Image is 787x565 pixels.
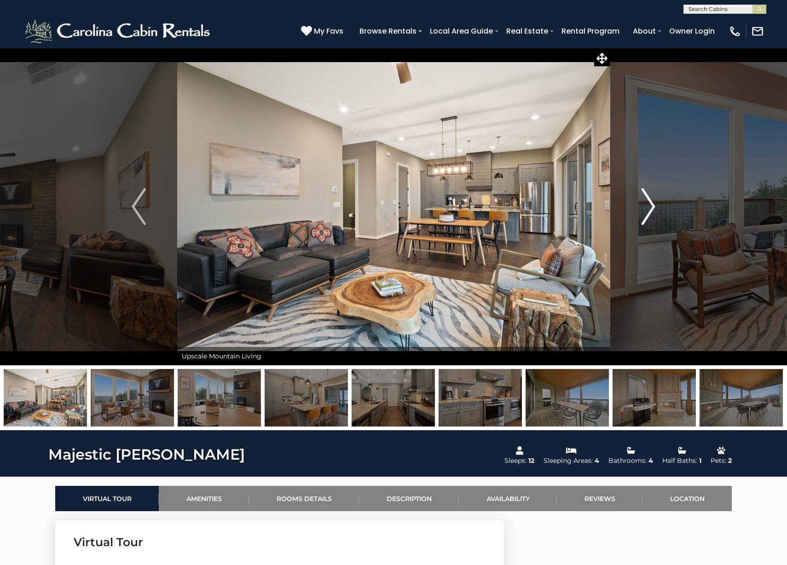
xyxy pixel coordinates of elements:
[178,369,261,427] img: 168389605
[665,23,719,39] a: Owner Login
[557,486,642,511] a: Reviews
[23,17,214,45] img: White-1-2.png
[4,369,87,427] img: 168389586
[74,534,486,550] h3: Virtual Tour
[100,48,177,365] button: Previous
[729,25,741,38] img: phone-regular-white.png
[700,369,783,427] img: 168389592
[557,23,624,39] a: Rental Program
[751,25,764,38] img: mail-regular-white.png
[526,369,609,427] img: 168389590
[301,25,346,37] a: My Favs
[314,25,343,37] span: My Favs
[355,23,421,39] a: Browse Rentals
[459,486,557,511] a: Availability
[159,486,249,511] a: Amenities
[55,486,159,511] a: Virtual Tour
[502,23,553,39] a: Real Estate
[249,486,359,511] a: Rooms Details
[132,188,145,225] img: arrow
[613,369,696,427] img: 168389593
[628,23,660,39] a: About
[641,188,655,225] img: arrow
[439,369,522,427] img: 168389604
[265,369,348,427] img: 168389587
[177,347,610,365] div: Upscale Mountain Living
[425,23,498,39] a: Local Area Guide
[352,369,435,427] img: 168389588
[359,486,459,511] a: Description
[91,369,174,427] img: 168389585
[610,48,687,365] button: Next
[642,486,732,511] a: Location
